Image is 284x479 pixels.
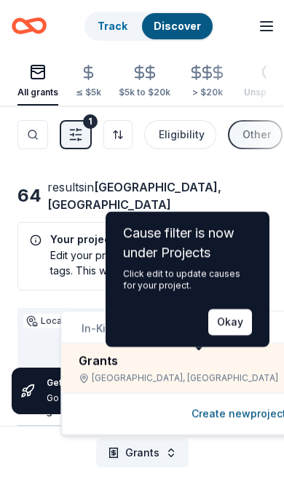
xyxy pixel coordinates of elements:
[47,180,221,212] span: [GEOGRAPHIC_DATA], [GEOGRAPHIC_DATA]
[17,58,58,106] button: All grants
[47,376,132,389] div: Get started
[123,223,252,263] div: Cause filter is now under Projects
[12,9,47,43] a: Home
[154,20,201,32] a: Discover
[159,126,205,143] div: Eligibility
[208,309,252,336] button: Okay
[47,178,267,213] div: results
[119,58,170,106] button: $5k to $20k
[144,120,216,149] button: Eligibility
[83,114,98,129] div: 1
[47,392,132,404] div: Go to track
[76,58,101,106] button: ≤ $5k
[60,120,92,149] button: 1
[79,373,278,384] div: [GEOGRAPHIC_DATA], [GEOGRAPHIC_DATA]
[98,20,127,32] a: Track
[125,444,159,462] span: Grants
[119,87,170,98] div: $5k to $20k
[188,58,226,106] button: > $20k
[23,314,67,328] div: Local
[73,316,127,342] button: In-Kind
[17,308,267,395] div: not specified
[84,12,214,41] button: TrackDiscover
[188,87,226,98] div: > $20k
[96,438,189,467] button: Grants
[228,120,283,149] button: Other
[17,184,42,207] div: 64
[79,352,278,370] div: Grants
[47,180,221,212] span: in
[123,269,252,292] div: Click edit to update causes for your project.
[76,87,101,98] div: ≤ $5k
[30,248,254,278] div: Edit your project to add relevant cause tags. This will improve your matches!
[17,87,58,98] div: All grants
[242,126,271,143] div: Other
